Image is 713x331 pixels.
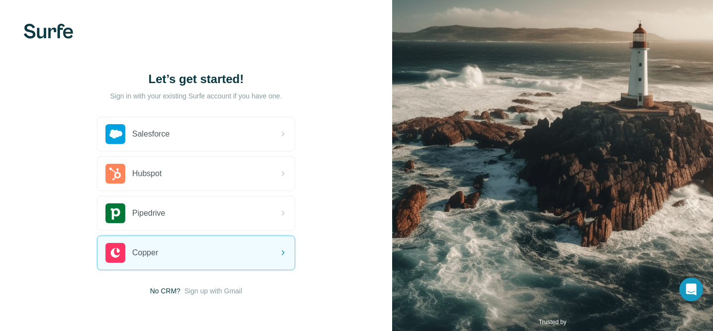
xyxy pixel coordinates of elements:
[110,91,282,101] p: Sign in with your existing Surfe account if you have one.
[105,124,125,144] img: salesforce's logo
[679,278,703,301] div: Open Intercom Messenger
[539,318,566,327] p: Trusted by
[97,71,295,87] h1: Let’s get started!
[150,286,180,296] span: No CRM?
[184,286,242,296] button: Sign up with Gmail
[24,24,73,39] img: Surfe's logo
[105,203,125,223] img: pipedrive's logo
[132,168,162,180] span: Hubspot
[105,164,125,184] img: hubspot's logo
[132,128,170,140] span: Salesforce
[132,247,158,259] span: Copper
[132,207,165,219] span: Pipedrive
[105,243,125,263] img: copper's logo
